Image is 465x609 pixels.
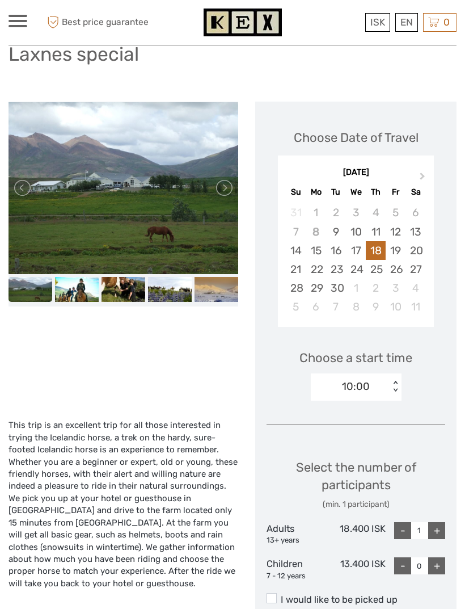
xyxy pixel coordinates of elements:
div: < > [390,381,400,393]
div: Sa [405,184,425,200]
div: + [428,522,445,539]
span: Best price guarantee [44,13,149,32]
div: Choose Sunday, September 21st, 2025 [286,260,306,279]
div: 10:00 [342,379,370,394]
img: 993a9252e7ff40459b931612d57abc9d_slider_thumbnail.jpeg [195,277,238,301]
div: 7 - 12 years [267,571,326,582]
div: Not available Wednesday, September 3rd, 2025 [346,203,366,222]
div: 13.400 ISK [326,557,386,581]
div: Th [366,184,386,200]
div: Choose Monday, September 29th, 2025 [306,279,326,297]
div: Choose Wednesday, September 10th, 2025 [346,222,366,241]
div: Choose Friday, September 26th, 2025 [386,260,405,279]
img: c589d4ea3ebe436792c97d24974a5062_slider_thumbnail.jpg [148,277,192,301]
div: Choose Saturday, September 27th, 2025 [405,260,425,279]
div: Not available Saturday, September 6th, 2025 [405,203,425,222]
div: + [428,557,445,574]
button: Open LiveChat chat widget [130,18,144,31]
div: Choose Tuesday, September 30th, 2025 [326,279,346,297]
span: 0 [442,16,451,28]
span: ISK [370,16,385,28]
div: Mo [306,184,326,200]
div: Not available Monday, September 8th, 2025 [306,222,326,241]
h1: Laxnes special [9,43,139,66]
p: We're away right now. Please check back later! [16,20,128,29]
div: month 2025-09 [281,203,430,316]
div: Not available Monday, September 1st, 2025 [306,203,326,222]
img: 94725a08cc0d4b3fa118fe3bda886e16_main_slider.jpg [9,102,238,275]
div: [DATE] [278,167,434,179]
label: I would like to be picked up [267,593,445,607]
div: - [394,522,411,539]
div: Not available Thursday, September 4th, 2025 [366,203,386,222]
img: 94725a08cc0d4b3fa118fe3bda886e16_slider_thumbnail.jpg [9,277,52,301]
div: Choose Friday, September 12th, 2025 [386,222,405,241]
img: fd4f75f180f9421db4c5f0ae260b2144_slider_thumbnail.jpg [55,277,99,301]
div: This trip is an excellent trip for all those interested in trying the Icelandic horse, a trek on ... [9,419,238,602]
div: Choose Friday, September 19th, 2025 [386,241,405,260]
div: Choose Monday, September 15th, 2025 [306,241,326,260]
div: Adults [267,522,326,546]
div: Children [267,557,326,581]
div: Choose Saturday, October 4th, 2025 [405,279,425,297]
div: Choose Thursday, October 9th, 2025 [366,297,386,316]
div: Not available Sunday, September 7th, 2025 [286,222,306,241]
div: We [346,184,366,200]
button: Next Month [415,170,433,188]
div: Choose Friday, October 10th, 2025 [386,297,405,316]
div: Choose Sunday, September 28th, 2025 [286,279,306,297]
img: 1261-44dab5bb-39f8-40da-b0c2-4d9fce00897c_logo_small.jpg [204,9,282,36]
div: Choose Thursday, September 11th, 2025 [366,222,386,241]
div: Select the number of participants [267,459,445,510]
div: Tu [326,184,346,200]
div: Choose Sunday, October 5th, 2025 [286,297,306,316]
div: Choose Thursday, September 25th, 2025 [366,260,386,279]
div: 13+ years [267,535,326,546]
div: Choose Friday, October 3rd, 2025 [386,279,405,297]
div: Choose Tuesday, September 23rd, 2025 [326,260,346,279]
span: Choose a start time [299,349,412,367]
div: Choose Tuesday, September 16th, 2025 [326,241,346,260]
div: Choose Wednesday, September 24th, 2025 [346,260,366,279]
div: Choose Tuesday, October 7th, 2025 [326,297,346,316]
img: aa03c7e368a541ebabff8ce345bb271f_slider_thumbnail.jpg [102,277,145,301]
div: Not available Friday, September 5th, 2025 [386,203,405,222]
div: Choose Tuesday, September 9th, 2025 [326,222,346,241]
div: Choose Thursday, October 2nd, 2025 [366,279,386,297]
div: - [394,557,411,574]
div: Choose Saturday, October 11th, 2025 [405,297,425,316]
div: Choose Monday, September 22nd, 2025 [306,260,326,279]
div: Fr [386,184,405,200]
div: Choose Saturday, September 13th, 2025 [405,222,425,241]
div: Choose Wednesday, October 8th, 2025 [346,297,366,316]
div: Choose Monday, October 6th, 2025 [306,297,326,316]
div: Choose Sunday, September 14th, 2025 [286,241,306,260]
div: Choose Thursday, September 18th, 2025 [366,241,386,260]
div: EN [395,13,418,32]
div: Not available Tuesday, September 2nd, 2025 [326,203,346,222]
div: Choose Wednesday, September 17th, 2025 [346,241,366,260]
div: Su [286,184,306,200]
div: 18.400 ISK [326,522,386,546]
div: Choose Saturday, September 20th, 2025 [405,241,425,260]
div: (min. 1 participant) [267,499,445,510]
div: Choose Wednesday, October 1st, 2025 [346,279,366,297]
div: Choose Date of Travel [294,129,418,146]
div: Not available Sunday, August 31st, 2025 [286,203,306,222]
